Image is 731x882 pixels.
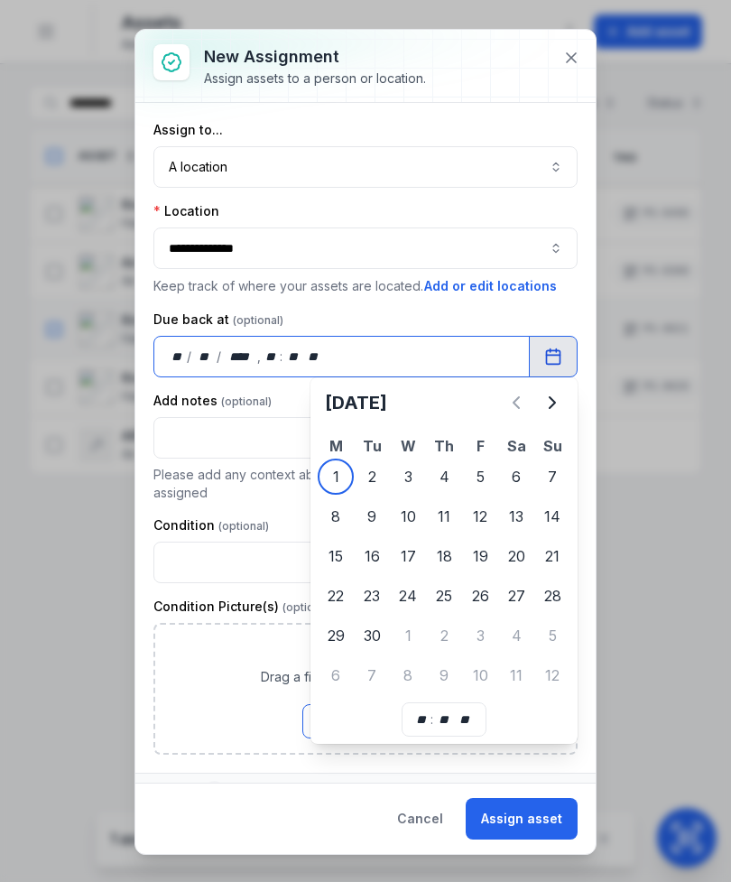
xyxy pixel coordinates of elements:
[318,617,354,654] div: 29
[529,336,578,377] button: Calendar
[498,498,534,534] div: Saturday 13 September 2025
[318,538,354,574] div: 15
[354,538,390,574] div: Tuesday 16 September 2025
[498,385,534,421] button: Previous
[354,498,390,534] div: 9
[153,276,578,296] p: Keep track of where your assets are located.
[534,617,570,654] div: Sunday 5 October 2025
[534,385,570,421] button: Next
[318,578,354,614] div: Monday 22 September 2025
[354,617,390,654] div: Tuesday 30 September 2025
[261,668,471,686] span: Drag a file here, or click to browse.
[426,617,462,654] div: 2
[498,538,534,574] div: Saturday 20 September 2025
[318,498,354,534] div: 8
[153,311,283,329] label: Due back at
[462,657,498,693] div: Friday 10 October 2025
[318,385,570,695] div: September 2025
[426,657,462,693] div: 9
[318,617,354,654] div: Monday 29 September 2025
[498,617,534,654] div: 4
[423,276,558,296] button: Add or edit locations
[426,498,462,534] div: 11
[204,70,426,88] div: Assign assets to a person or location.
[354,617,390,654] div: 30
[354,538,390,574] div: 16
[426,578,462,614] div: Thursday 25 September 2025
[430,710,435,729] div: :
[354,435,390,457] th: Tu
[534,657,570,693] div: Sunday 12 October 2025
[534,459,570,495] div: Sunday 7 September 2025
[318,657,354,693] div: 6
[534,578,570,614] div: Sunday 28 September 2025
[390,578,426,614] div: Wednesday 24 September 2025
[466,798,578,840] button: Assign asset
[534,498,570,534] div: 14
[153,598,333,616] label: Condition Picture(s)
[284,348,302,366] div: minute,
[153,121,223,139] label: Assign to...
[534,657,570,693] div: 12
[390,617,426,654] div: 1
[318,435,570,695] table: September 2025
[534,459,570,495] div: 7
[318,578,354,614] div: 22
[413,710,431,729] div: hour,
[263,348,281,366] div: hour,
[318,657,354,693] div: Monday 6 October 2025
[462,459,498,495] div: 5
[462,657,498,693] div: 10
[426,459,462,495] div: 4
[426,657,462,693] div: Thursday 9 October 2025
[304,348,324,366] div: am/pm,
[318,385,570,737] div: Calendar
[390,459,426,495] div: Wednesday 3 September 2025
[534,538,570,574] div: 21
[354,578,390,614] div: 23
[426,617,462,654] div: Thursday 2 October 2025
[498,657,534,693] div: Saturday 11 October 2025
[498,657,534,693] div: 11
[462,435,498,457] th: F
[302,704,429,738] button: Browse Files
[390,498,426,534] div: 10
[534,498,570,534] div: Sunday 14 September 2025
[498,498,534,534] div: 13
[390,459,426,495] div: 3
[325,390,498,415] h2: [DATE]
[318,459,354,495] div: Today, Monday 1 September 2025, First available date
[280,348,284,366] div: :
[462,617,498,654] div: 3
[153,392,272,410] label: Add notes
[462,578,498,614] div: Friday 26 September 2025
[223,348,256,366] div: year,
[153,466,578,502] p: Please add any context about the job / purpose of the assets being assigned
[498,617,534,654] div: Saturday 4 October 2025
[426,435,462,457] th: Th
[354,459,390,495] div: 2
[426,578,462,614] div: 25
[354,459,390,495] div: Tuesday 2 September 2025
[153,202,219,220] label: Location
[390,538,426,574] div: 17
[354,498,390,534] div: Tuesday 9 September 2025
[534,435,570,457] th: Su
[462,498,498,534] div: Friday 12 September 2025
[534,538,570,574] div: Sunday 21 September 2025
[169,348,187,366] div: day,
[498,578,534,614] div: Saturday 27 September 2025
[462,538,498,574] div: Friday 19 September 2025
[390,498,426,534] div: Wednesday 10 September 2025
[318,435,354,457] th: M
[426,498,462,534] div: Thursday 11 September 2025
[455,710,475,729] div: am/pm,
[153,516,269,534] label: Condition
[462,578,498,614] div: 26
[257,348,263,366] div: ,
[462,617,498,654] div: Friday 3 October 2025
[534,578,570,614] div: 28
[390,657,426,693] div: 8
[426,459,462,495] div: Thursday 4 September 2025
[498,459,534,495] div: 6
